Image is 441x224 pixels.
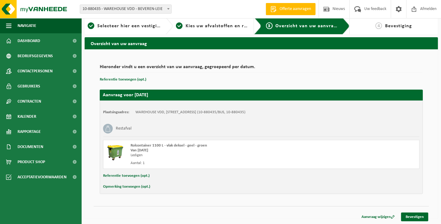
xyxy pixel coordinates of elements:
a: Offerte aanvragen [266,3,316,15]
span: Rolcontainer 1100 L - vlak deksel - geel - groen [131,143,207,147]
span: Overzicht van uw aanvraag [276,24,339,28]
div: Ledigen [131,153,286,158]
strong: Aanvraag voor [DATE] [103,93,148,97]
img: WB-1100-HPE-GN-50.png [106,143,125,161]
span: Kies uw afvalstoffen en recipiënten [186,24,269,28]
div: Aantal: 1 [131,161,286,166]
span: Product Shop [18,154,45,170]
a: Bevestigen [401,212,428,221]
a: Aanvraag wijzigen [357,212,399,221]
span: 10-880435 - WAREHOUSE VDD - BEVEREN-LEIE [80,5,172,14]
button: Referentie toevoegen (opt.) [103,172,150,180]
h3: Restafval [116,124,131,133]
h2: Hieronder vindt u een overzicht van uw aanvraag, gegroepeerd per datum. [100,64,423,73]
span: Selecteer hier een vestiging [97,24,163,28]
span: Bedrijfsgegevens [18,48,53,64]
span: 1 [88,22,94,29]
a: 1Selecteer hier een vestiging [88,22,161,30]
span: Contracten [18,94,41,109]
span: Bevestiging [385,24,412,28]
h2: Overzicht van uw aanvraag [85,37,438,49]
span: 2 [176,22,183,29]
span: 10-880435 - WAREHOUSE VDD - BEVEREN-LEIE [80,5,171,13]
strong: Plaatsingsadres: [103,110,129,114]
span: Dashboard [18,33,40,48]
span: Offerte aanvragen [278,6,313,12]
span: 3 [266,22,273,29]
span: Navigatie [18,18,36,33]
span: Acceptatievoorwaarden [18,170,66,185]
span: 4 [375,22,382,29]
strong: Van [DATE] [131,148,148,152]
button: Referentie toevoegen (opt.) [100,76,146,84]
span: Rapportage [18,124,41,139]
button: Opmerking toevoegen (opt.) [103,183,150,191]
a: 2Kies uw afvalstoffen en recipiënten [176,22,249,30]
td: WAREHOUSE VDD, [STREET_ADDRESS] (10-880435/BUS, 10-880435) [135,110,245,115]
span: Documenten [18,139,43,154]
span: Kalender [18,109,36,124]
span: Gebruikers [18,79,40,94]
span: Contactpersonen [18,64,53,79]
